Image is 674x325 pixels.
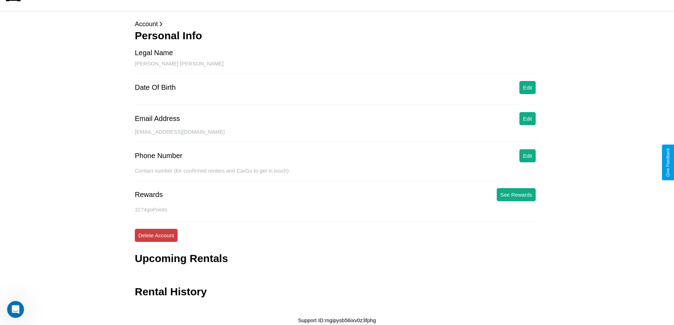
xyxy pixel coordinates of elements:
[135,168,539,181] div: Contact number (for confirmed renters and CarGo to get in touch).
[135,129,539,142] div: [EMAIL_ADDRESS][DOMAIN_NAME]
[519,112,536,125] button: Edit
[519,149,536,162] button: Edit
[7,301,24,318] iframe: Intercom live chat
[298,315,376,325] p: Support ID: mgipysb56ixv0z3fphg
[519,81,536,94] button: Edit
[135,152,183,160] div: Phone Number
[135,49,173,57] div: Legal Name
[135,83,176,92] div: Date Of Birth
[135,229,178,242] button: Delete Account
[497,188,536,201] button: See Rewards
[135,60,539,74] div: [PERSON_NAME] [PERSON_NAME]
[135,191,163,199] div: Rewards
[135,30,539,42] h3: Personal Info
[666,148,670,177] div: Give Feedback
[135,286,207,298] h3: Rental History
[135,205,539,214] p: 3274 goPoints
[135,115,180,123] div: Email Address
[135,253,228,265] h3: Upcoming Rentals
[135,18,539,30] p: Account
